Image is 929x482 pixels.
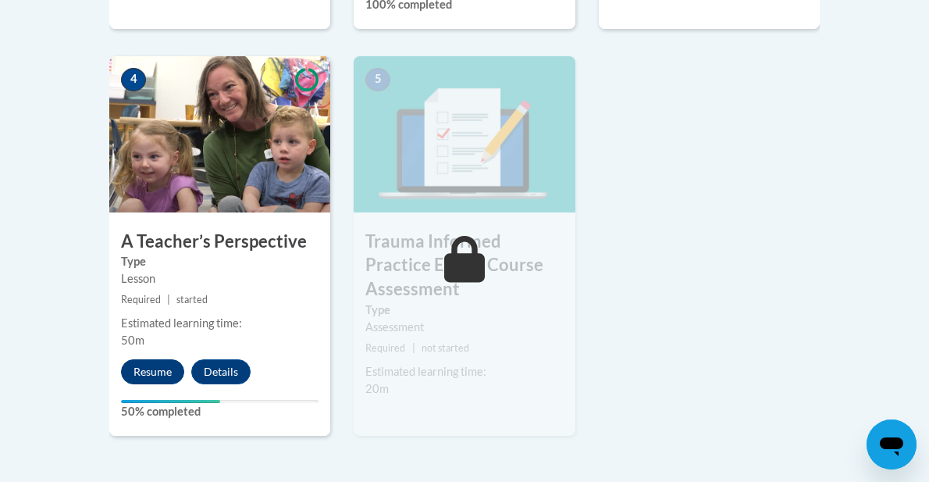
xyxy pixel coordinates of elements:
[365,302,563,319] label: Type
[365,68,390,91] span: 5
[167,294,170,305] span: |
[867,420,917,470] iframe: Button to launch messaging window
[109,56,330,212] img: Course Image
[176,294,208,305] span: started
[109,230,330,254] h3: A Teacher’s Perspective
[365,382,389,395] span: 20m
[121,294,161,305] span: Required
[354,230,575,302] h3: Trauma Informed Practice End of Course Assessment
[365,363,563,380] div: Estimated learning time:
[121,270,319,287] div: Lesson
[365,342,405,354] span: Required
[191,359,251,384] button: Details
[121,68,146,91] span: 4
[121,315,319,332] div: Estimated learning time:
[121,359,184,384] button: Resume
[121,334,144,347] span: 50m
[121,400,220,403] div: Your progress
[121,253,319,270] label: Type
[422,342,469,354] span: not started
[121,403,319,420] label: 50% completed
[365,319,563,336] div: Assessment
[412,342,415,354] span: |
[354,56,575,212] img: Course Image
